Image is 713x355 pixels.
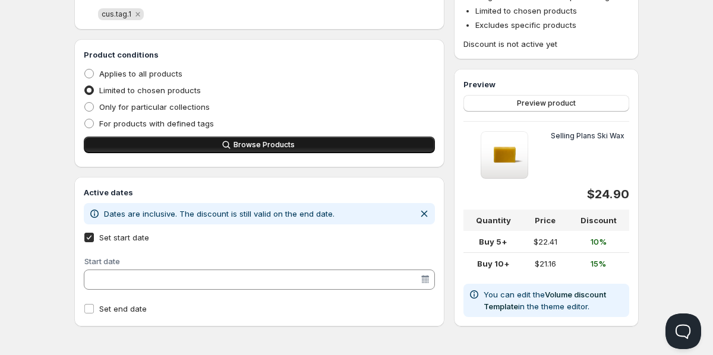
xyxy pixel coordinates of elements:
span: Preview product [517,99,576,108]
div: $24.90 [463,188,629,200]
a: Volume discount Template [484,290,606,311]
label: Start date [84,256,120,266]
th: Quantity [463,210,523,231]
button: Dismiss notification [416,205,433,222]
img: Selling Plans Ski Wax [481,131,528,179]
p: You can edit the in the theme editor. [484,289,624,312]
span: Discount is not active yet [463,38,629,50]
iframe: Help Scout Beacon - Open [665,313,701,349]
td: 15% [568,252,629,274]
h3: Product conditions [84,49,435,61]
td: Buy 10+ [463,252,523,274]
button: Preview product [463,95,629,112]
span: Limited to chosen products [475,6,577,15]
span: Applies to all products [99,69,182,78]
span: Dates are inclusive. The discount is still valid on the end date. [104,209,335,218]
td: $22.41 [523,231,567,253]
h3: Preview [463,78,629,90]
button: Browse Products [84,137,435,153]
td: 10% [568,231,629,253]
h3: Active dates [84,186,435,198]
span: For products with defined tags [99,119,214,128]
span: cus.tag.1 [102,9,131,18]
td: Buy 5+ [463,231,523,253]
span: Limited to chosen products [99,85,201,95]
span: Browse Products [234,140,295,150]
th: Discount [568,210,629,231]
td: $21.16 [523,252,567,274]
span: Excludes specific products [475,20,576,30]
span: Set end date [99,304,147,313]
h5: Selling Plans Ski Wax [551,131,624,179]
button: Remove cus.tag.1 [132,9,143,20]
th: Price [523,210,567,231]
span: Only for particular collections [99,102,210,112]
span: Set start date [99,233,149,242]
